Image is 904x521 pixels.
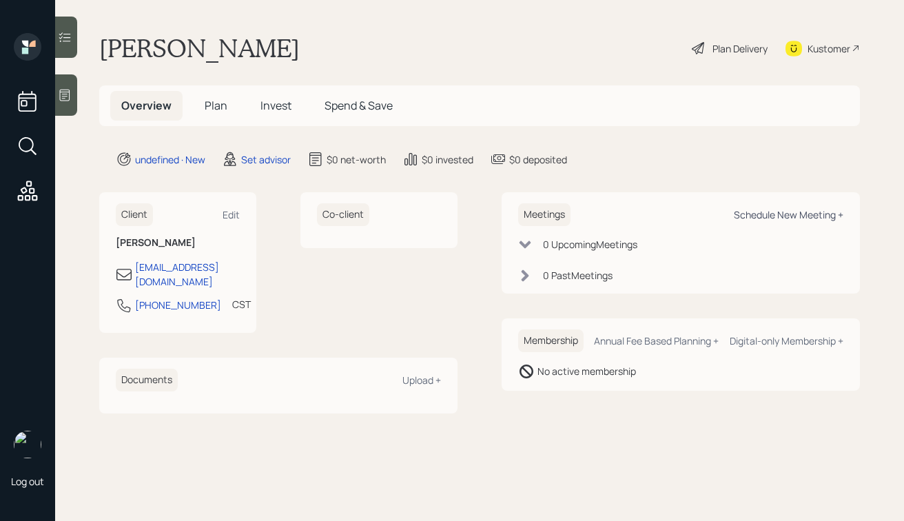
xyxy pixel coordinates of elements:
div: $0 deposited [509,152,567,167]
div: Annual Fee Based Planning + [594,334,719,347]
img: robby-grisanti-headshot.png [14,431,41,458]
div: 0 Upcoming Meeting s [543,237,637,252]
div: $0 net-worth [327,152,386,167]
h6: Co-client [317,203,369,226]
div: Plan Delivery [712,41,768,56]
span: Overview [121,98,172,113]
div: Edit [223,208,240,221]
div: Schedule New Meeting + [734,208,843,221]
div: Upload + [402,374,441,387]
div: Log out [11,475,44,488]
h6: Membership [518,329,584,352]
div: $0 invested [422,152,473,167]
div: 0 Past Meeting s [543,268,613,283]
span: Spend & Save [325,98,393,113]
h6: Client [116,203,153,226]
div: Digital-only Membership + [730,334,843,347]
div: undefined · New [135,152,205,167]
h6: [PERSON_NAME] [116,237,240,249]
div: No active membership [537,364,636,378]
div: CST [232,297,251,311]
div: [EMAIL_ADDRESS][DOMAIN_NAME] [135,260,240,289]
div: [PHONE_NUMBER] [135,298,221,312]
h1: [PERSON_NAME] [99,33,300,63]
div: Set advisor [241,152,291,167]
div: Kustomer [808,41,850,56]
h6: Documents [116,369,178,391]
span: Invest [260,98,291,113]
span: Plan [205,98,227,113]
h6: Meetings [518,203,571,226]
